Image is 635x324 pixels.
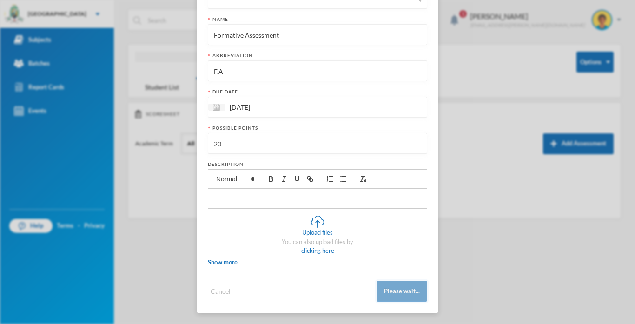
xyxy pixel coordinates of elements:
[225,102,303,112] input: Select date
[282,238,353,247] div: You can also upload files by
[377,281,427,302] button: Please wait...
[208,16,427,23] div: Name
[208,161,427,168] div: Description
[208,125,427,132] div: Possible points
[208,88,427,95] div: Due date
[208,52,427,59] div: Abbreviation
[302,228,333,238] div: Upload files
[311,216,324,228] img: upload
[208,258,238,266] span: Show more
[208,286,233,297] button: Cancel
[301,246,334,256] div: clicking here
